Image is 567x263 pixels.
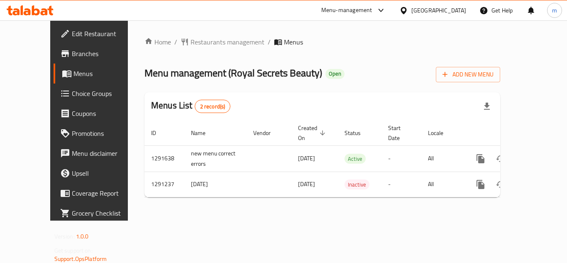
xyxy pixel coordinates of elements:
[181,37,264,47] a: Restaurants management
[345,180,369,189] span: Inactive
[72,128,138,138] span: Promotions
[298,153,315,164] span: [DATE]
[184,145,247,172] td: new menu correct errors
[72,188,138,198] span: Coverage Report
[195,100,231,113] div: Total records count
[54,245,93,256] span: Get support on:
[72,49,138,59] span: Branches
[442,69,494,80] span: Add New Menu
[381,172,421,197] td: -
[345,179,369,189] div: Inactive
[54,64,145,84] a: Menus
[144,37,171,47] a: Home
[72,168,138,178] span: Upsell
[345,154,366,164] span: Active
[411,6,466,15] div: [GEOGRAPHIC_DATA]
[72,108,138,118] span: Coupons
[471,149,491,169] button: more
[421,145,464,172] td: All
[388,123,411,143] span: Start Date
[54,203,145,223] a: Grocery Checklist
[72,208,138,218] span: Grocery Checklist
[491,149,511,169] button: Change Status
[54,231,75,242] span: Version:
[191,128,216,138] span: Name
[253,128,281,138] span: Vendor
[54,163,145,183] a: Upsell
[144,120,557,197] table: enhanced table
[191,37,264,47] span: Restaurants management
[54,123,145,143] a: Promotions
[144,145,184,172] td: 1291638
[54,24,145,44] a: Edit Restaurant
[54,103,145,123] a: Coupons
[552,6,557,15] span: m
[54,143,145,163] a: Menu disclaimer
[72,148,138,158] span: Menu disclaimer
[491,175,511,194] button: Change Status
[54,44,145,64] a: Branches
[184,172,247,197] td: [DATE]
[428,128,454,138] span: Locale
[151,99,230,113] h2: Menus List
[144,37,500,47] nav: breadcrumb
[436,67,500,82] button: Add New Menu
[54,183,145,203] a: Coverage Report
[298,123,328,143] span: Created On
[144,64,322,82] span: Menu management ( Royal Secrets Beauty )
[325,70,345,77] span: Open
[325,69,345,79] div: Open
[321,5,372,15] div: Menu-management
[471,175,491,194] button: more
[195,103,230,111] span: 2 record(s)
[298,179,315,189] span: [DATE]
[72,88,138,98] span: Choice Groups
[345,128,371,138] span: Status
[144,172,184,197] td: 1291237
[284,37,303,47] span: Menus
[73,69,138,79] span: Menus
[76,231,89,242] span: 1.0.0
[54,84,145,103] a: Choice Groups
[477,96,497,116] div: Export file
[381,145,421,172] td: -
[174,37,177,47] li: /
[151,128,167,138] span: ID
[464,120,557,146] th: Actions
[421,172,464,197] td: All
[268,37,271,47] li: /
[72,29,138,39] span: Edit Restaurant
